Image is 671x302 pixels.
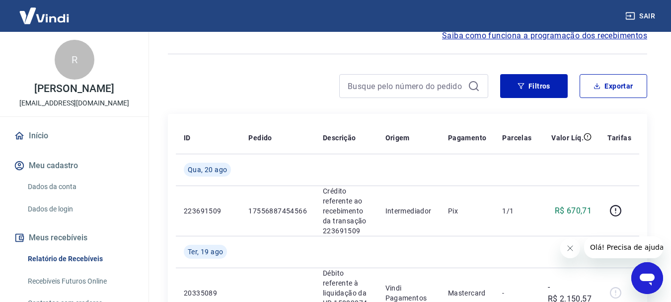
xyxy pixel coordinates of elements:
[551,133,584,143] p: Valor Líq.
[500,74,568,98] button: Filtros
[34,84,114,94] p: [PERSON_NAME]
[24,271,137,292] a: Recebíveis Futuros Online
[448,288,487,298] p: Mastercard
[12,155,137,177] button: Meu cadastro
[188,247,223,257] span: Ter, 19 ago
[385,206,432,216] p: Intermediador
[12,227,137,249] button: Meus recebíveis
[448,206,487,216] p: Pix
[631,262,663,294] iframe: Botão para abrir a janela de mensagens
[623,7,659,25] button: Sair
[55,40,94,80] div: R
[560,238,580,258] iframe: Fechar mensagem
[12,125,137,147] a: Início
[184,288,232,298] p: 20335089
[248,206,307,216] p: 17556887454566
[12,0,76,31] img: Vindi
[19,98,129,108] p: [EMAIL_ADDRESS][DOMAIN_NAME]
[502,288,531,298] p: -
[24,199,137,219] a: Dados de login
[385,133,410,143] p: Origem
[184,206,232,216] p: 223691509
[580,74,647,98] button: Exportar
[24,249,137,269] a: Relatório de Recebíveis
[24,177,137,197] a: Dados da conta
[502,133,531,143] p: Parcelas
[348,79,464,94] input: Busque pelo número do pedido
[584,236,663,258] iframe: Mensagem da empresa
[555,205,592,217] p: R$ 670,71
[248,133,272,143] p: Pedido
[184,133,191,143] p: ID
[607,133,631,143] p: Tarifas
[448,133,487,143] p: Pagamento
[188,165,227,175] span: Qua, 20 ago
[502,206,531,216] p: 1/1
[323,133,356,143] p: Descrição
[6,7,83,15] span: Olá! Precisa de ajuda?
[442,30,647,42] a: Saiba como funciona a programação dos recebimentos
[323,186,369,236] p: Crédito referente ao recebimento da transação 223691509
